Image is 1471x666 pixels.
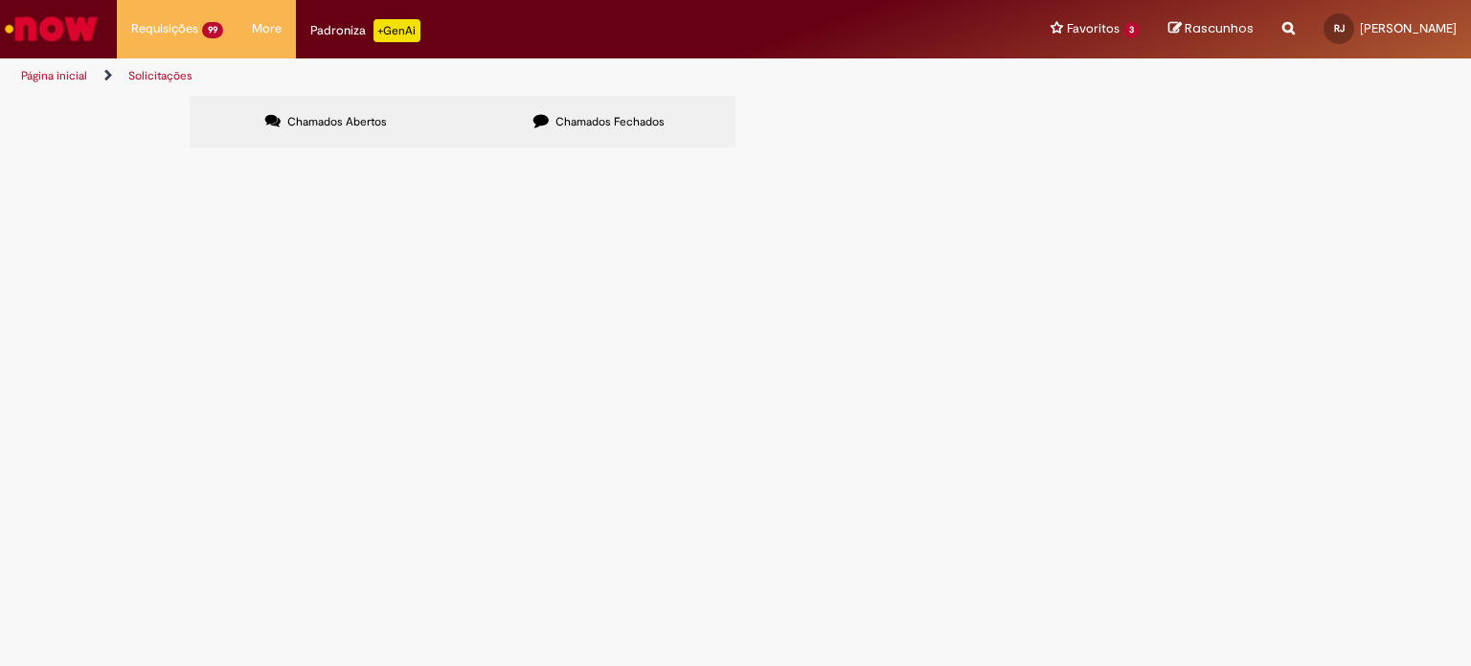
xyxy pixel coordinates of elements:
img: ServiceNow [2,10,101,48]
a: Página inicial [21,68,87,83]
span: RJ [1334,22,1345,34]
span: Favoritos [1067,19,1120,38]
a: Rascunhos [1168,20,1254,38]
span: [PERSON_NAME] [1360,20,1457,36]
span: 3 [1123,22,1140,38]
p: +GenAi [373,19,420,42]
ul: Trilhas de página [14,58,966,94]
span: Requisições [131,19,198,38]
span: Rascunhos [1185,19,1254,37]
a: Solicitações [128,68,192,83]
span: 99 [202,22,223,38]
span: Chamados Fechados [555,114,665,129]
span: Chamados Abertos [287,114,387,129]
div: Padroniza [310,19,420,42]
span: More [252,19,282,38]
